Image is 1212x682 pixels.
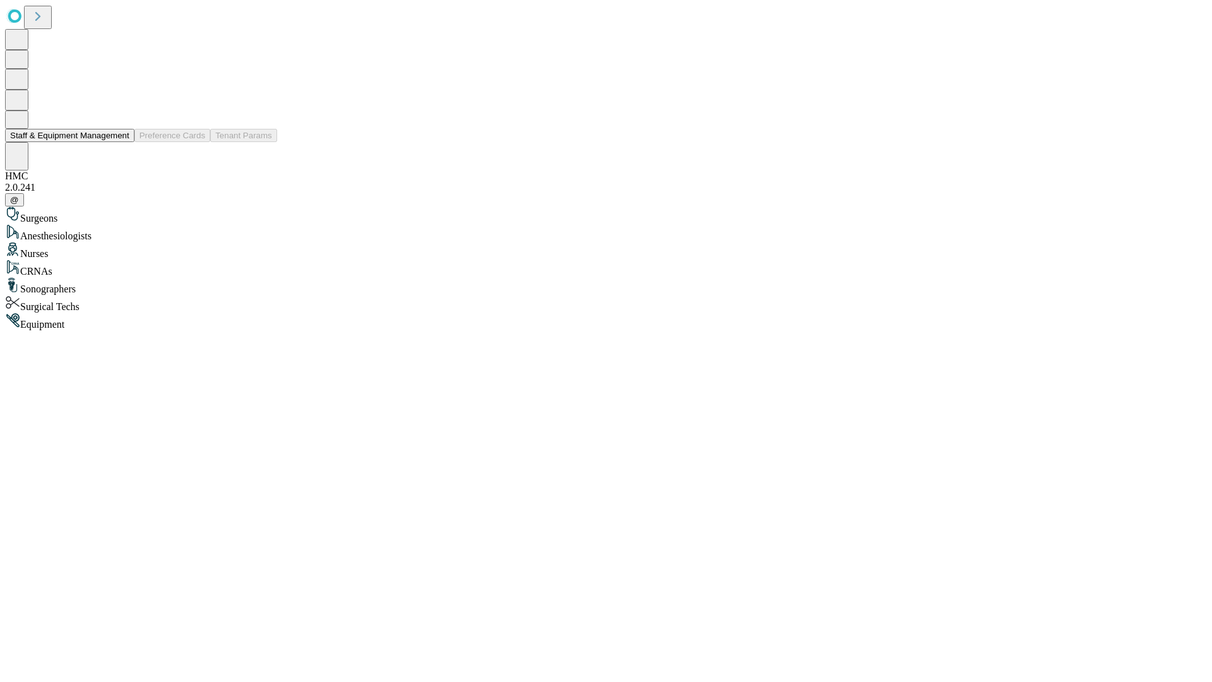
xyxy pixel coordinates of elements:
[5,193,24,206] button: @
[5,242,1207,260] div: Nurses
[5,129,134,142] button: Staff & Equipment Management
[5,182,1207,193] div: 2.0.241
[5,277,1207,295] div: Sonographers
[5,313,1207,330] div: Equipment
[5,206,1207,224] div: Surgeons
[5,224,1207,242] div: Anesthesiologists
[210,129,277,142] button: Tenant Params
[10,195,19,205] span: @
[5,170,1207,182] div: HMC
[134,129,210,142] button: Preference Cards
[5,260,1207,277] div: CRNAs
[5,295,1207,313] div: Surgical Techs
